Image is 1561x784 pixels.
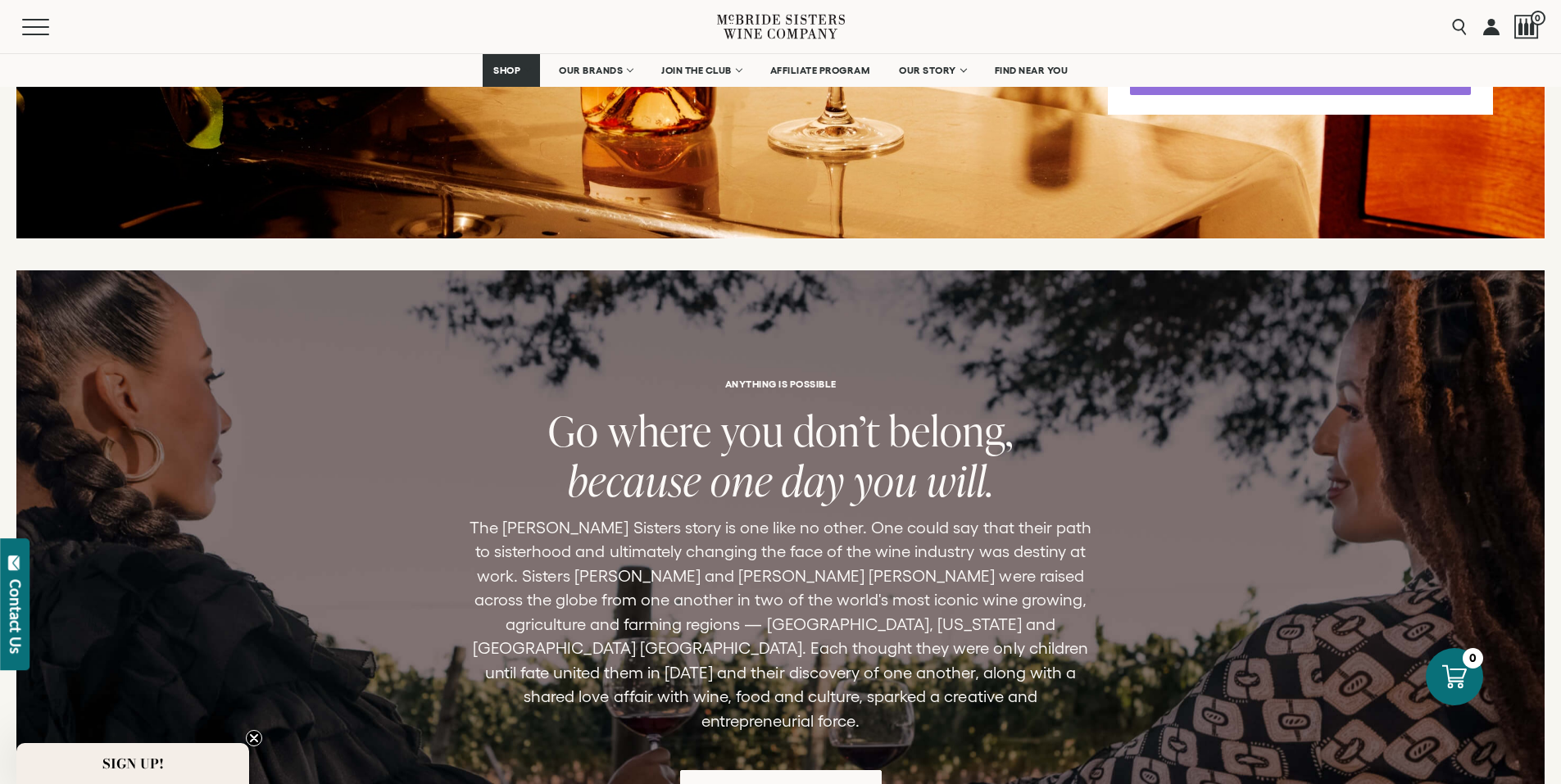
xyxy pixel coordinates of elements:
span: belong, [889,402,1014,459]
span: SIGN UP! [102,754,164,773]
button: Close teaser [246,730,262,746]
a: FIND NEAR YOU [984,54,1079,87]
span: FIND NEAR YOU [995,65,1069,76]
span: one [710,452,773,509]
span: you [854,452,918,509]
span: SHOP [493,65,521,76]
span: 0 [1531,11,1545,25]
a: SHOP [483,54,540,87]
h6: ANYTHING IS POSSIBLE [725,378,837,389]
span: don’t [793,402,880,459]
div: 0 [1463,648,1483,668]
button: Mobile Menu Trigger [22,19,81,35]
a: JOIN THE CLUB [651,54,751,87]
span: you [721,402,784,459]
span: day [782,452,845,509]
a: AFFILIATE PROGRAM [760,54,881,87]
span: JOIN THE CLUB [661,65,732,76]
div: SIGN UP!Close teaser [16,743,249,784]
a: OUR BRANDS [548,54,642,87]
span: where [608,402,712,459]
span: AFFILIATE PROGRAM [770,65,870,76]
span: OUR STORY [899,65,956,76]
div: Contact Us [7,579,24,654]
span: OUR BRANDS [559,65,623,76]
p: The [PERSON_NAME] Sisters story is one like no other. One could say that their path to sisterhood... [466,516,1096,734]
span: because [568,452,701,509]
span: will. [927,452,994,509]
a: OUR STORY [888,54,976,87]
span: Go [548,402,599,459]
